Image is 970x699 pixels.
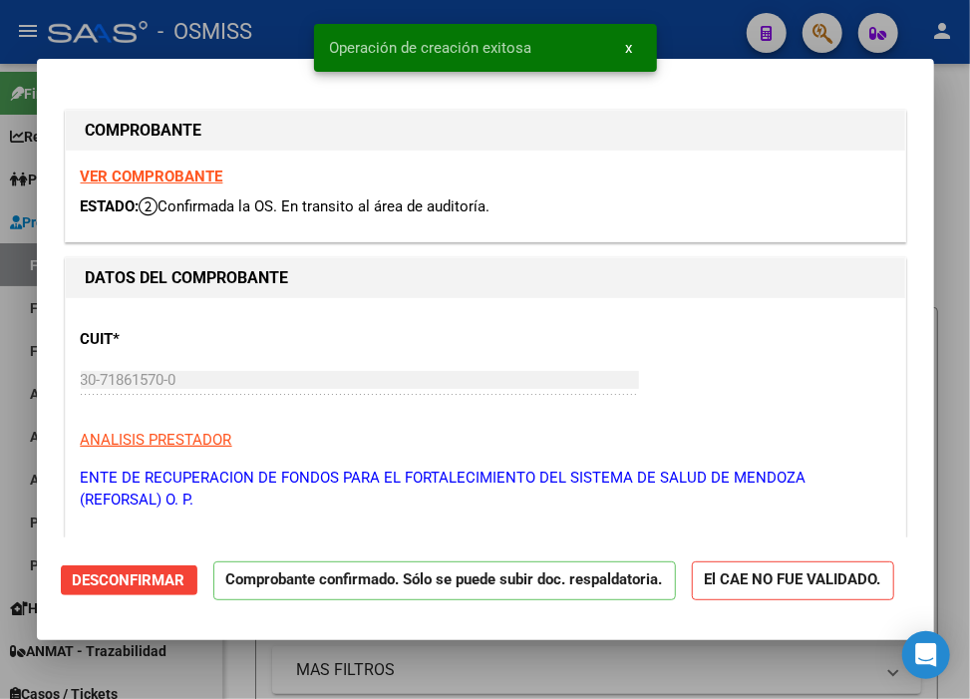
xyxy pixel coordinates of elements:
div: Open Intercom Messenger [902,631,950,679]
strong: DATOS DEL COMPROBANTE [86,268,289,287]
p: Comprobante confirmado. Sólo se puede subir doc. respaldatoria. [213,561,676,600]
span: ESTADO: [81,197,140,215]
span: x [626,39,633,57]
a: VER COMPROBANTE [81,168,223,185]
strong: El CAE NO FUE VALIDADO. [692,561,894,600]
p: CUIT [81,328,324,351]
span: Desconfirmar [73,571,185,589]
span: Operación de creación exitosa [330,38,532,58]
strong: COMPROBANTE [86,121,202,140]
p: ENTE DE RECUPERACION DE FONDOS PARA EL FORTALECIMIENTO DEL SISTEMA DE SALUD DE MENDOZA (REFORSAL)... [81,467,890,512]
button: Desconfirmar [61,565,197,595]
span: Confirmada la OS. En transito al área de auditoría. [140,197,490,215]
span: ANALISIS PRESTADOR [81,431,232,449]
button: x [610,30,649,66]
